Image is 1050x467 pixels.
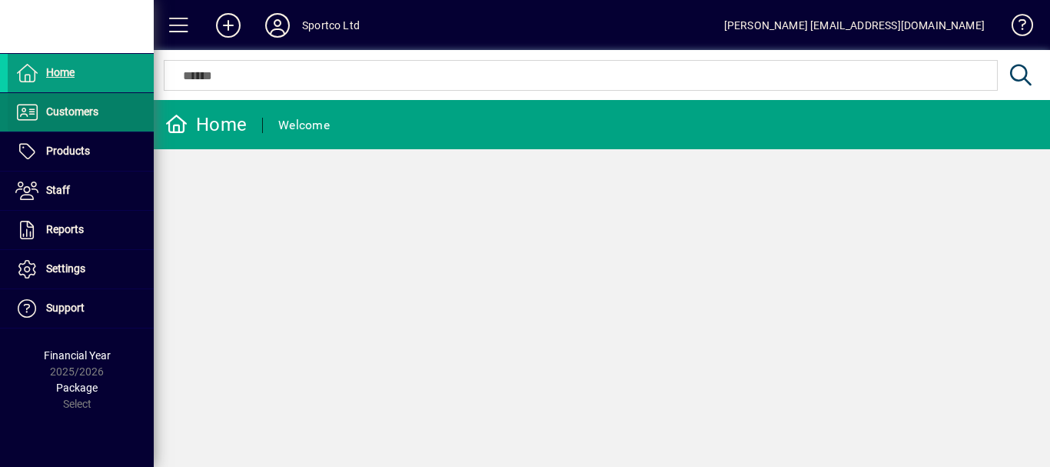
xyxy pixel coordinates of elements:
a: Products [8,132,154,171]
div: Home [165,112,247,137]
span: Staff [46,184,70,196]
span: Settings [46,262,85,275]
a: Knowledge Base [1000,3,1031,53]
a: Reports [8,211,154,249]
div: Sportco Ltd [302,13,360,38]
span: Support [46,302,85,314]
a: Staff [8,172,154,210]
span: Reports [46,223,84,235]
span: Financial Year [44,349,111,362]
span: Customers [46,105,98,118]
div: Welcome [278,113,330,138]
button: Add [204,12,253,39]
a: Settings [8,250,154,289]
a: Customers [8,93,154,132]
span: Home [46,66,75,78]
span: Package [56,382,98,394]
div: [PERSON_NAME] [EMAIL_ADDRESS][DOMAIN_NAME] [724,13,985,38]
span: Products [46,145,90,157]
a: Support [8,289,154,328]
button: Profile [253,12,302,39]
